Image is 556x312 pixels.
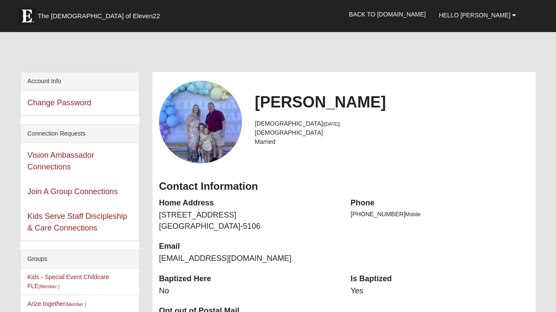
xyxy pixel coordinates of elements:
[38,12,160,20] span: The [DEMOGRAPHIC_DATA] of Eleven22
[351,273,529,285] dt: Is Baptized
[159,210,338,232] dd: [STREET_ADDRESS] [GEOGRAPHIC_DATA]-5106
[255,128,530,137] li: [DEMOGRAPHIC_DATA]
[351,198,529,209] dt: Phone
[14,3,188,25] a: The [DEMOGRAPHIC_DATA] of Eleven22
[159,241,338,252] dt: Email
[351,286,529,297] dd: Yes
[21,125,139,143] div: Connection Requests
[351,210,529,219] li: [PHONE_NUMBER]
[27,187,118,196] a: Join A Group Connections
[405,211,420,218] span: Mobile
[27,212,127,232] a: Kids Serve Staff Discipleship & Care Connections
[255,93,530,111] h2: [PERSON_NAME]
[65,302,86,307] small: (Member )
[323,121,340,127] small: ([DATE])
[432,4,523,26] a: Hello [PERSON_NAME]
[159,81,242,163] a: View Fullsize Photo
[27,98,91,107] a: Change Password
[21,72,139,91] div: Account Info
[255,119,530,128] li: [DEMOGRAPHIC_DATA]
[27,151,94,171] a: Vision Ambassador Connections
[159,286,338,297] dd: No
[255,137,530,146] li: Married
[159,198,338,209] dt: Home Address
[27,273,109,289] a: Kids - Special Event Childcare FLE(Member )
[159,180,529,193] h3: Contact Information
[27,300,86,307] a: Arize together(Member )
[159,273,338,285] dt: Baptized Here
[39,284,60,289] small: (Member )
[21,250,139,268] div: Groups
[439,12,510,19] span: Hello [PERSON_NAME]
[342,3,432,25] a: Back to [DOMAIN_NAME]
[159,253,338,264] dd: [EMAIL_ADDRESS][DOMAIN_NAME]
[18,7,36,25] img: Eleven22 logo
